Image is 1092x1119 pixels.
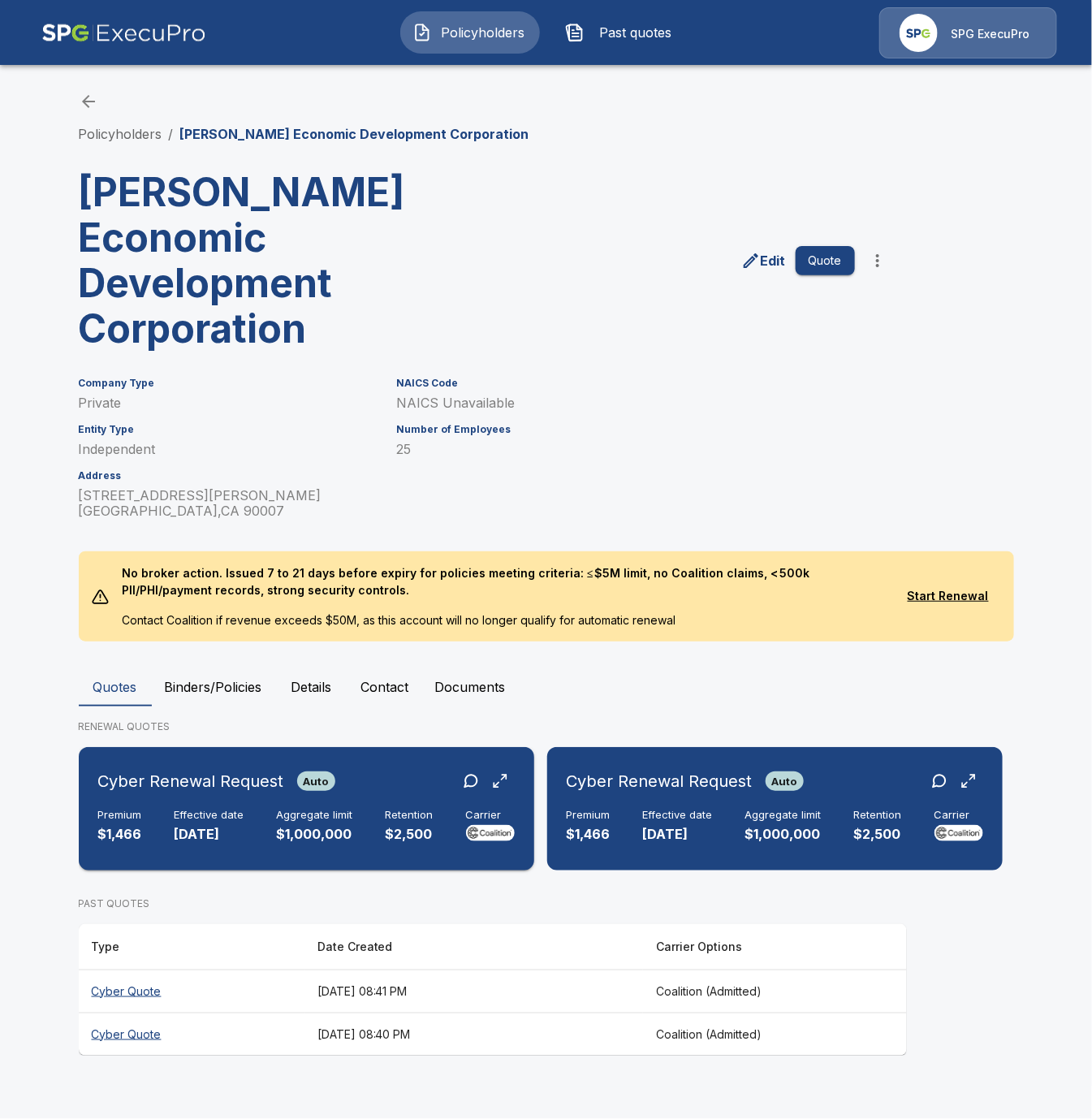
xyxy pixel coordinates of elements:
h6: Number of Employees [397,424,855,435]
h6: Effective date [643,809,713,822]
img: Agency Icon [900,14,938,52]
h6: Company Type [79,378,378,389]
p: Edit [761,251,786,270]
button: Quote [796,246,855,276]
h6: Carrier [934,809,983,822]
a: Policyholders [79,126,162,142]
h6: Retention [386,809,434,822]
button: Binders/Policies [152,668,275,706]
a: edit [738,248,789,274]
p: [STREET_ADDRESS][PERSON_NAME] [GEOGRAPHIC_DATA] , CA 90007 [79,488,378,519]
p: SPG ExecuPro [951,26,1029,42]
button: Policyholders IconPolicyholders [400,11,540,54]
img: Policyholders Icon [412,23,432,42]
button: Start Renewal [896,581,1000,611]
button: Quotes [79,668,152,706]
th: [DATE] 08:41 PM [304,970,643,1013]
th: Date Created [304,924,643,970]
span: Policyholders [438,23,528,42]
p: Private [79,395,378,411]
p: 25 [397,442,855,457]
h6: Carrier [466,809,515,822]
h6: Premium [98,809,142,822]
li: / [169,124,174,144]
nav: breadcrumb [79,124,529,144]
th: [DATE] 08:40 PM [304,1013,643,1056]
p: RENEWAL QUOTES [79,719,1014,734]
a: Agency IconSPG ExecuPro [879,7,1057,58]
p: [DATE] [175,825,244,844]
h6: Aggregate limit [745,809,822,822]
h6: Aggregate limit [277,809,353,822]
p: Independent [79,442,378,457]
p: [PERSON_NAME] Economic Development Corporation [180,124,529,144]
h6: Cyber Renewal Request [567,768,753,794]
button: Details [275,668,348,706]
th: Type [79,924,304,970]
button: more [861,244,894,277]
p: NAICS Unavailable [397,395,855,411]
p: No broker action. Issued 7 to 21 days before expiry for policies meeting criteria: ≤ $5M limit, n... [109,551,896,611]
p: $1,466 [98,825,142,844]
div: policyholder tabs [79,668,1014,706]
a: back [79,92,98,111]
table: responsive table [79,924,907,1056]
h6: Effective date [175,809,244,822]
button: Documents [422,668,519,706]
span: Auto [297,775,335,788]
span: Auto [766,775,804,788]
img: Carrier [466,825,515,841]
p: $1,466 [567,825,611,844]
th: Cyber Quote [79,1013,304,1056]
h6: NAICS Code [397,378,855,389]
img: AA Logo [41,7,206,58]
button: Contact [348,668,422,706]
h3: [PERSON_NAME] Economic Development Corporation [79,170,480,352]
th: Carrier Options [643,924,907,970]
h6: Entity Type [79,424,378,435]
h6: Retention [854,809,902,822]
h6: Address [79,470,378,482]
p: Contact Coalition if revenue exceeds $50M, as this account will no longer qualify for automatic r... [109,611,896,642]
p: PAST QUOTES [79,896,907,911]
p: $2,500 [386,825,434,844]
img: Past quotes Icon [565,23,585,42]
span: Past quotes [591,23,680,42]
button: Past quotes IconPast quotes [553,11,693,54]
p: $1,000,000 [277,825,353,844]
p: [DATE] [643,825,713,844]
p: $1,000,000 [745,825,822,844]
h6: Cyber Renewal Request [98,768,284,794]
p: $2,500 [854,825,902,844]
th: Coalition (Admitted) [643,970,907,1013]
img: Carrier [934,825,983,841]
th: Cyber Quote [79,970,304,1013]
h6: Premium [567,809,611,822]
th: Coalition (Admitted) [643,1013,907,1056]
